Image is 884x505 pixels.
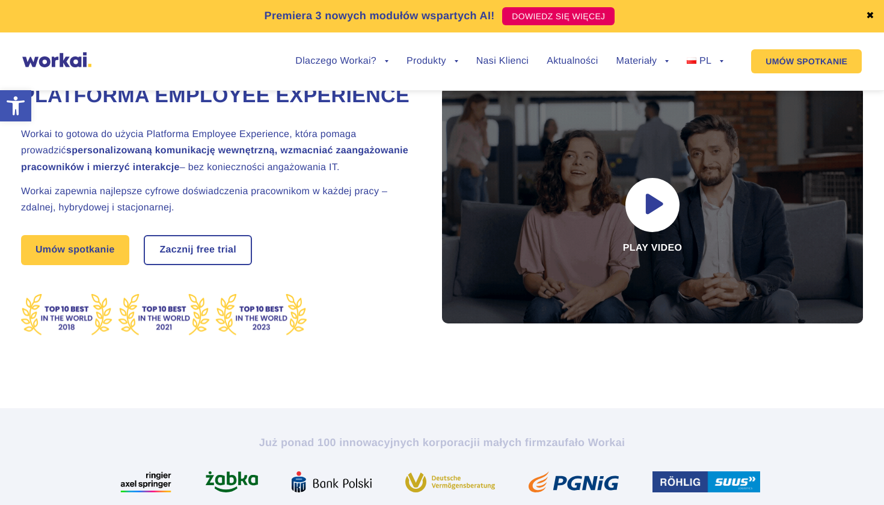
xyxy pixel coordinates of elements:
[21,183,412,216] h2: Workai zapewnia najlepsze cyfrowe doświadczenia pracownikom w każdej pracy – zdalnej, hybrydowej ...
[751,49,862,73] a: UMÓW SPOTKANIE
[477,436,546,448] i: i małych firm
[547,57,598,66] a: Aktualności
[265,8,495,24] p: Premiera 3 nowych modułów wspartych AI!
[616,57,669,66] a: Materiały
[108,435,776,450] h2: Już ponad 100 innowacyjnych korporacji zaufało Workai
[295,57,388,66] a: Dlaczego Workai?
[502,7,615,25] a: DOWIEDZ SIĘ WIĘCEJ
[145,236,251,264] a: Zacznij free trial
[21,145,408,172] strong: spersonalizowaną komunikację wewnętrzną, wzmacniać zaangażowanie pracowników i mierzyć interakcje
[476,57,529,66] a: Nasi Klienci
[21,235,129,265] a: Umów spotkanie
[407,57,458,66] a: Produkty
[866,11,874,21] a: ✖
[21,82,412,110] h1: Platforma Employee Experience
[699,56,711,66] span: PL
[21,126,412,176] h2: Workai to gotowa do użycia Platforma Employee Experience, która pomaga prowadzić – bez koniecznoś...
[442,87,863,323] div: Play video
